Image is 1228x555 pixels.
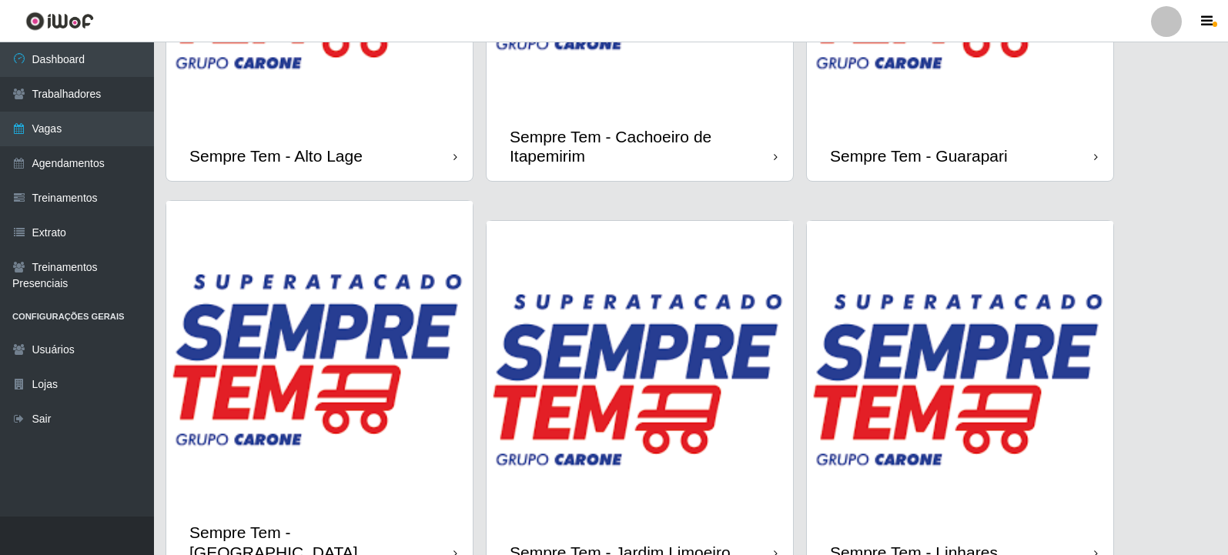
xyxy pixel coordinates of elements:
[487,221,793,527] img: cardImg
[166,201,473,507] img: cardImg
[25,12,94,31] img: CoreUI Logo
[189,146,363,165] div: Sempre Tem - Alto Lage
[807,221,1113,527] img: cardImg
[830,146,1008,165] div: Sempre Tem - Guarapari
[510,127,774,165] div: Sempre Tem - Cachoeiro de Itapemirim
